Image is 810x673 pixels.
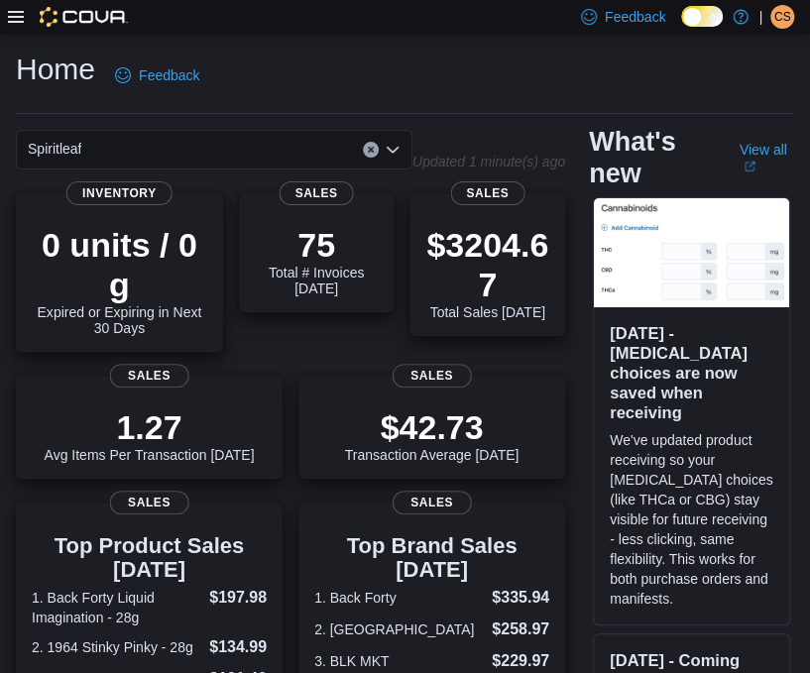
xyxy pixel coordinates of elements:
img: Cova [40,7,128,27]
dt: 1. Back Forty Liquid Imagination - 28g [32,588,201,627]
p: $42.73 [345,407,520,447]
a: View allExternal link [740,142,794,173]
dt: 1. Back Forty [314,588,484,608]
span: Sales [109,364,189,388]
button: Open list of options [385,142,401,158]
dd: $229.97 [492,649,549,673]
h1: Home [16,50,95,89]
p: 75 [255,225,379,265]
h3: Top Brand Sales [DATE] [314,534,549,582]
p: We've updated product receiving so your [MEDICAL_DATA] choices (like THCa or CBG) stay visible fo... [610,430,773,609]
span: Sales [392,364,472,388]
h3: Top Product Sales [DATE] [32,534,267,582]
span: Sales [280,181,354,205]
div: Chris S [770,5,794,29]
p: 1.27 [45,407,255,447]
span: Feedback [605,7,665,27]
svg: External link [744,161,755,172]
dd: $134.99 [209,635,267,659]
span: Sales [450,181,524,205]
button: Clear input [363,142,379,158]
h2: What's new [589,126,716,189]
span: Dark Mode [681,27,682,28]
dt: 2. [GEOGRAPHIC_DATA] [314,619,484,639]
dd: $197.98 [209,586,267,610]
div: Transaction Average [DATE] [345,407,520,463]
dt: 2. 1964 Stinky Pinky - 28g [32,637,201,657]
span: CS [774,5,791,29]
a: Feedback [107,56,207,95]
span: Sales [392,491,472,514]
dt: 3. BLK MKT [314,651,484,671]
div: Avg Items Per Transaction [DATE] [45,407,255,463]
dd: $258.97 [492,617,549,641]
span: Sales [109,491,189,514]
span: Feedback [139,65,199,85]
p: $3204.67 [425,225,549,304]
div: Total Sales [DATE] [425,225,549,320]
p: 0 units / 0 g [32,225,207,304]
dd: $335.94 [492,586,549,610]
span: Inventory [66,181,173,205]
p: | [758,5,762,29]
div: Total # Invoices [DATE] [255,225,379,296]
input: Dark Mode [681,6,723,27]
p: Updated 1 minute(s) ago [412,154,565,169]
div: Expired or Expiring in Next 30 Days [32,225,207,336]
h3: [DATE] - [MEDICAL_DATA] choices are now saved when receiving [610,323,773,422]
span: Spiritleaf [28,137,81,161]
